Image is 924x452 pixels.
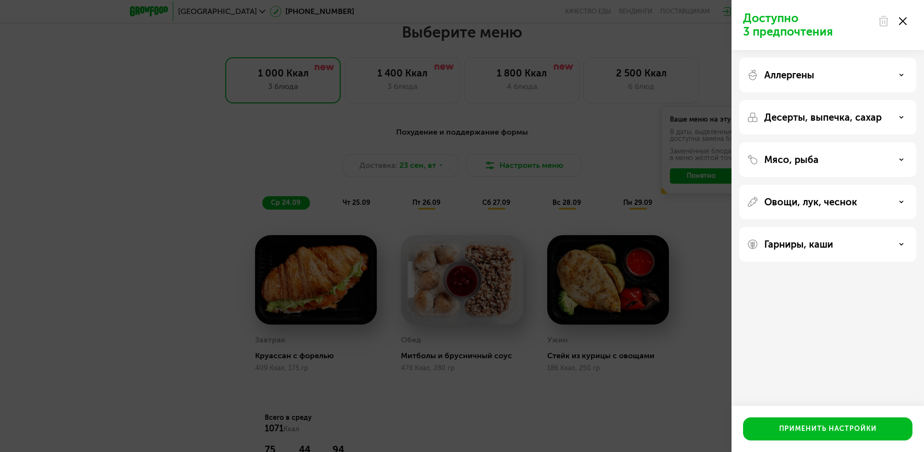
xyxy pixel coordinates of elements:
p: Овощи, лук, чеснок [764,196,857,208]
div: Применить настройки [779,424,877,434]
p: Гарниры, каши [764,239,833,250]
button: Применить настройки [743,417,912,440]
p: Десерты, выпечка, сахар [764,112,882,123]
p: Аллергены [764,69,814,81]
p: Мясо, рыба [764,154,819,165]
p: Доступно 3 предпочтения [743,12,872,38]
